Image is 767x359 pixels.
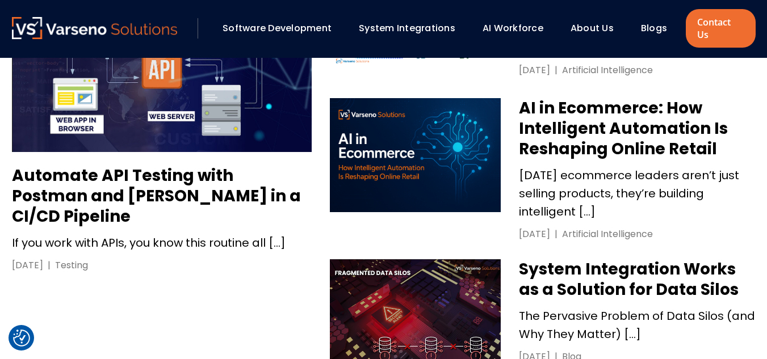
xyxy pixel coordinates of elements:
div: | [550,64,562,77]
div: [DATE] [519,227,550,241]
a: Software Development [223,22,332,35]
a: AI in Ecommerce: How Intelligent Automation Is Reshaping Online Retail AI in Ecommerce: How Intel... [330,98,756,241]
img: Revisit consent button [13,330,30,347]
a: Contact Us [686,9,755,48]
div: [DATE] [12,259,43,272]
a: Varseno Solutions – Product Engineering & IT Services [12,17,178,40]
img: Varseno Solutions – Product Engineering & IT Services [12,17,178,39]
div: Blogs [635,19,683,38]
div: [DATE] [519,64,550,77]
h3: AI in Ecommerce: How Intelligent Automation Is Reshaping Online Retail [519,98,755,159]
div: | [43,259,55,272]
p: [DATE] ecommerce leaders aren’t just selling products, they’re building intelligent […] [519,166,755,221]
img: AI in Ecommerce: How Intelligent Automation Is Reshaping Online Retail [330,98,501,212]
div: System Integrations [353,19,471,38]
a: System Integrations [359,22,455,35]
div: | [550,227,562,241]
a: AI Workforce [483,22,543,35]
div: Testing [55,259,88,272]
p: If you work with APIs, you know this routine all […] [12,234,312,252]
div: Artificial Intelligence [562,64,653,77]
a: Blogs [641,22,667,35]
h3: System Integration Works as a Solution for Data Silos [519,259,755,300]
a: About Us [571,22,614,35]
div: Artificial Intelligence [562,227,653,241]
p: The Pervasive Problem of Data Silos (and Why They Matter) […] [519,307,755,343]
button: Cookie Settings [13,330,30,347]
h3: Automate API Testing with Postman and [PERSON_NAME] in a CI/CD Pipeline [12,166,312,227]
div: Software Development [217,19,347,38]
div: AI Workforce [477,19,559,38]
div: About Us [565,19,630,38]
